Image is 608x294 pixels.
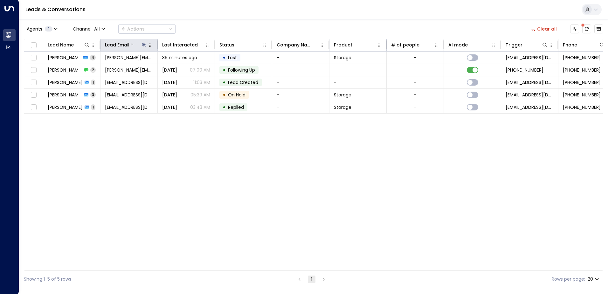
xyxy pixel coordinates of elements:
div: Product [334,41,376,49]
span: longley@hotmail.co.uk [105,67,153,73]
span: 4 [90,55,96,60]
p: 11:03 AM [193,79,210,86]
span: Storage [334,92,351,98]
span: Following Up [228,67,255,73]
span: Toggle select row [30,79,38,87]
span: longley@hotmail.co.uk [105,54,153,61]
label: Rows per page: [552,276,585,283]
span: All [94,26,100,31]
div: - [414,104,417,110]
span: Wlongley@hotmail.co.uk [105,79,153,86]
span: leads@space-station.co.uk [506,92,554,98]
span: Channel: [70,24,108,33]
div: Company Name [277,41,319,49]
span: Replied [228,104,244,110]
span: On Hold [228,92,245,98]
span: Lead Created [228,79,258,86]
button: Actions [118,24,176,34]
td: - [272,89,329,101]
span: Wlongley@hotmail.co.uk [105,104,153,110]
span: 1 [91,80,95,85]
span: +447728580588 [563,79,601,86]
div: Lead Email [105,41,129,49]
div: AI mode [448,41,468,49]
div: Showing 1-5 of 5 rows [24,276,71,283]
span: Agents [27,27,42,31]
span: +447728580588 [563,92,601,98]
span: Jul 14, 2025 [162,79,177,86]
button: Channel:All [70,24,108,33]
div: Status [219,41,234,49]
div: - [414,54,417,61]
p: 05:39 AM [190,92,210,98]
span: Wayne Longley [48,79,83,86]
td: - [272,52,329,64]
span: 2 [90,67,96,73]
span: +447765880934 [506,67,543,73]
div: 20 [588,275,601,284]
span: 1 [91,104,95,110]
div: • [223,77,226,88]
div: # of people [391,41,419,49]
span: Lost [228,54,237,61]
span: Wayne Longley [48,104,83,110]
span: Toggle select all [30,41,38,49]
span: +447728580588 [563,104,601,110]
span: Laura Longley [48,54,81,61]
span: Jul 11, 2025 [162,104,177,110]
div: Actions [121,26,145,32]
span: Aug 10, 2025 [162,67,177,73]
div: Phone [563,41,577,49]
span: Storage [334,54,351,61]
span: Toggle select row [30,54,38,62]
div: Lead Email [105,41,147,49]
span: Laura Longley [48,67,82,73]
td: - [329,76,387,88]
div: Lead Name [48,41,90,49]
span: Wlongley@hotmail.co.uk [105,92,153,98]
span: leads@space-station.co.uk [506,104,554,110]
div: Trigger [506,41,522,49]
td: - [272,76,329,88]
div: Phone [563,41,605,49]
td: - [272,101,329,113]
p: 03:43 AM [190,104,210,110]
td: - [272,64,329,76]
div: • [223,89,226,100]
span: +447765880934 [563,54,601,61]
button: Customize [570,24,579,33]
div: AI mode [448,41,491,49]
div: • [223,102,226,113]
span: Storage [334,104,351,110]
span: Toggle select row [30,103,38,111]
span: Wlongley@hotmail.co.uk [506,79,554,86]
span: Toggle select row [30,91,38,99]
button: Archived Leads [594,24,603,33]
span: 3 [90,92,96,97]
div: - [414,92,417,98]
div: Status [219,41,262,49]
span: +447765880934 [563,67,601,73]
a: Leads & Conversations [25,6,86,13]
div: Last Interacted [162,41,204,49]
div: # of people [391,41,433,49]
div: Company Name [277,41,313,49]
span: Wayne Longley [48,92,82,98]
span: Toggle select row [30,66,38,74]
nav: pagination navigation [295,275,328,283]
span: 1 [45,26,52,31]
div: Product [334,41,352,49]
div: - [414,79,417,86]
div: • [223,65,226,75]
td: - [329,64,387,76]
button: page 1 [308,276,315,283]
p: 07:00 AM [190,67,210,73]
button: Clear all [528,24,560,33]
button: Agents1 [24,24,60,33]
div: Button group with a nested menu [118,24,176,34]
span: There are new threads available. Refresh the grid to view the latest updates. [582,24,591,33]
div: - [414,67,417,73]
div: Trigger [506,41,548,49]
span: Jul 14, 2025 [162,92,177,98]
span: 36 minutes ago [162,54,197,61]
